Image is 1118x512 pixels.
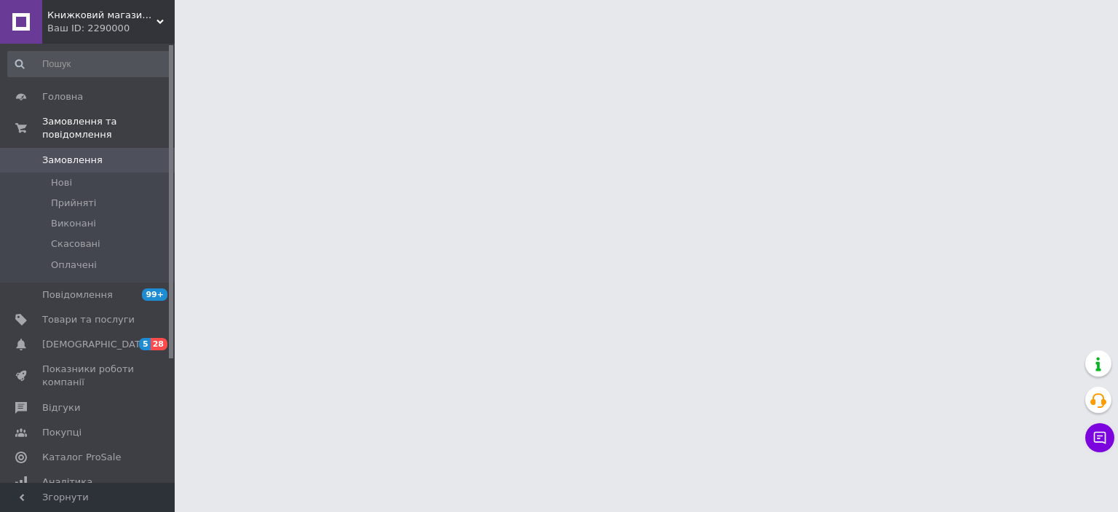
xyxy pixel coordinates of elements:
span: Головна [42,90,83,103]
button: Чат з покупцем [1085,423,1114,452]
span: Замовлення та повідомлення [42,115,175,141]
span: Показники роботи компанії [42,363,135,389]
span: Повідомлення [42,288,113,302]
span: 99+ [142,288,167,301]
span: [DEMOGRAPHIC_DATA] [42,338,150,351]
span: 28 [151,338,167,350]
span: Покупці [42,426,82,439]
span: Відгуки [42,401,80,414]
input: Пошук [7,51,172,77]
span: Виконані [51,217,96,230]
span: Товари та послуги [42,313,135,326]
span: Оплачені [51,259,97,272]
span: Прийняті [51,197,96,210]
span: Скасовані [51,237,100,251]
span: Книжковий магазин "ПАПІРУС" [47,9,156,22]
span: 5 [139,338,151,350]
div: Ваш ID: 2290000 [47,22,175,35]
span: Аналітика [42,476,92,489]
span: Замовлення [42,154,103,167]
span: Каталог ProSale [42,451,121,464]
span: Нові [51,176,72,189]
